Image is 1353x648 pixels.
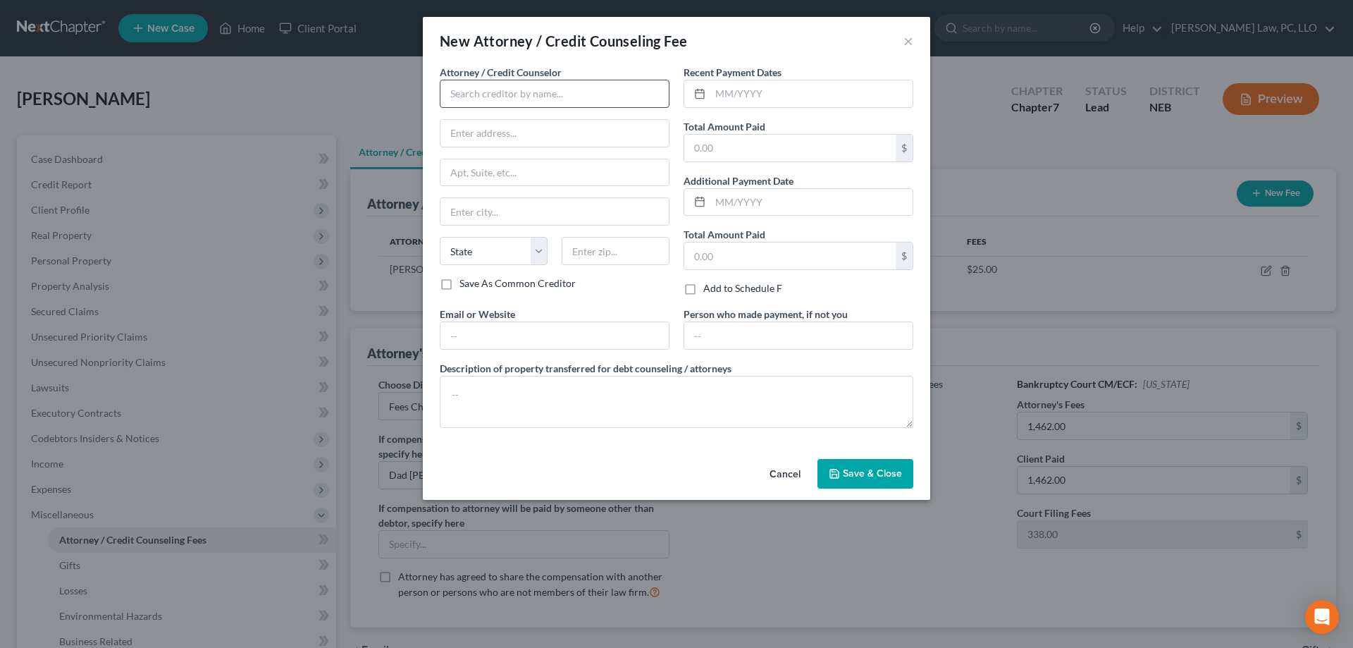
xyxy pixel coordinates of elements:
[440,120,669,147] input: Enter address...
[562,237,669,265] input: Enter zip...
[896,135,913,161] div: $
[843,467,902,479] span: Save & Close
[684,227,765,242] label: Total Amount Paid
[684,307,848,322] label: Person who made payment, if not you
[710,80,913,107] input: MM/YYYY
[684,322,913,349] input: --
[440,66,562,78] span: Attorney / Credit Counselor
[440,198,669,225] input: Enter city...
[684,243,896,269] input: 0.00
[684,173,793,188] label: Additional Payment Date
[703,281,782,295] label: Add to Schedule F
[440,322,669,349] input: --
[459,276,576,291] label: Save As Common Creditor
[440,32,470,49] span: New
[817,459,913,489] button: Save & Close
[684,119,765,134] label: Total Amount Paid
[440,307,515,322] label: Email or Website
[896,243,913,269] div: $
[474,32,688,49] span: Attorney / Credit Counseling Fee
[903,32,913,49] button: ×
[684,135,896,161] input: 0.00
[684,65,781,80] label: Recent Payment Dates
[758,460,812,489] button: Cancel
[710,189,913,216] input: MM/YYYY
[440,80,669,108] input: Search creditor by name...
[440,159,669,186] input: Apt, Suite, etc...
[440,361,731,376] label: Description of property transferred for debt counseling / attorneys
[1305,600,1339,634] div: Open Intercom Messenger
